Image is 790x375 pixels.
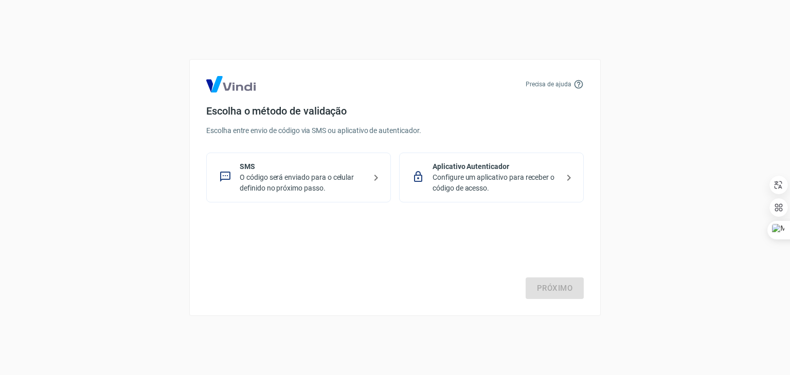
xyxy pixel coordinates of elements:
p: Aplicativo Autenticador [433,161,559,172]
p: SMS [240,161,366,172]
img: Logo Vind [206,76,256,92]
p: Configure um aplicativo para receber o código de acesso. [433,172,559,194]
div: Aplicativo AutenticadorConfigure um aplicativo para receber o código de acesso. [399,153,584,202]
p: O código será enviado para o celular definido no próximo passo. [240,172,366,194]
h4: Escolha o método de validação [206,105,584,117]
p: Precisa de ajuda [526,80,571,89]
p: Escolha entre envio de código via SMS ou aplicativo de autenticador. [206,125,584,136]
div: SMSO código será enviado para o celular definido no próximo passo. [206,153,391,202]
